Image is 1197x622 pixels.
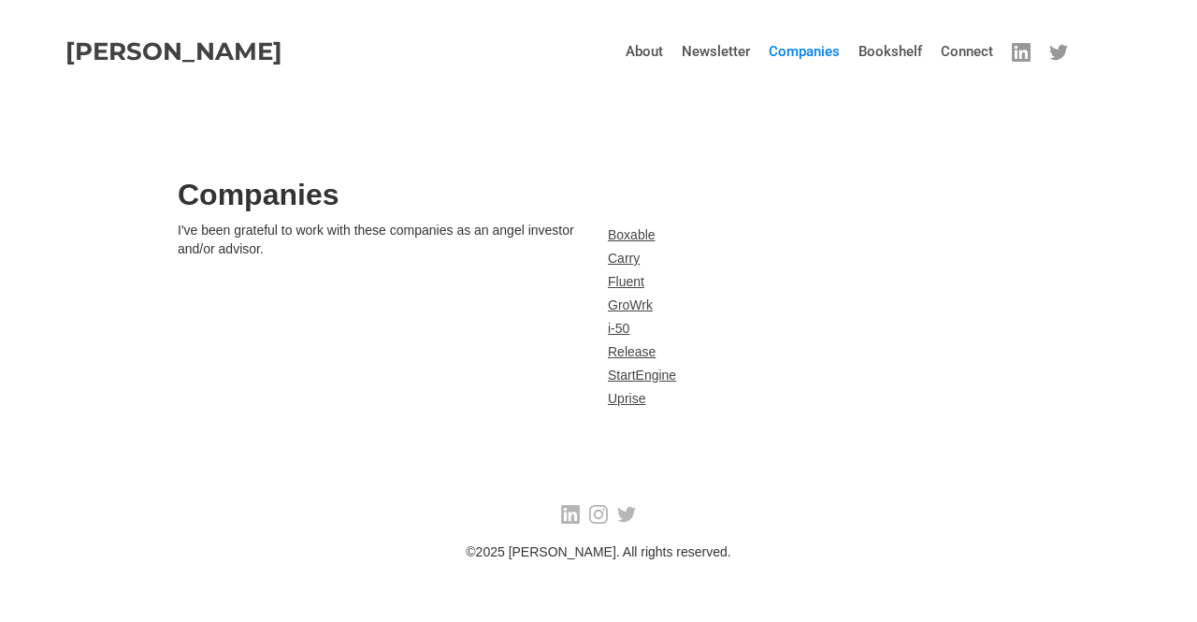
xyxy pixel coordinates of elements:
[561,505,580,524] img: linkedin-link
[672,23,759,80] a: Newsletter
[617,505,636,524] img: instagram-link
[1049,43,1068,62] img: linkedin-link
[178,221,589,258] p: I've been grateful to work with these companies as an angel investor and/or advisor.
[608,225,676,244] a: Boxable
[608,296,676,314] a: GroWrk
[608,342,676,361] a: Release
[931,23,1002,80] a: Connect
[589,505,608,524] img: instagram-link
[608,249,676,268] a: Carry
[178,178,339,211] h2: Companies
[608,389,676,408] a: Uprise
[65,36,282,66] strong: [PERSON_NAME]
[759,23,849,80] a: Companies
[616,23,672,80] a: About
[608,272,676,291] a: Fluent
[849,23,931,80] a: Bookshelf
[466,542,730,589] div: © 2025 [PERSON_NAME]. All rights reserved.
[65,28,282,75] a: [PERSON_NAME]
[608,319,676,338] a: i-50
[608,366,676,384] a: StartEngine
[1012,43,1031,62] img: linkedin-link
